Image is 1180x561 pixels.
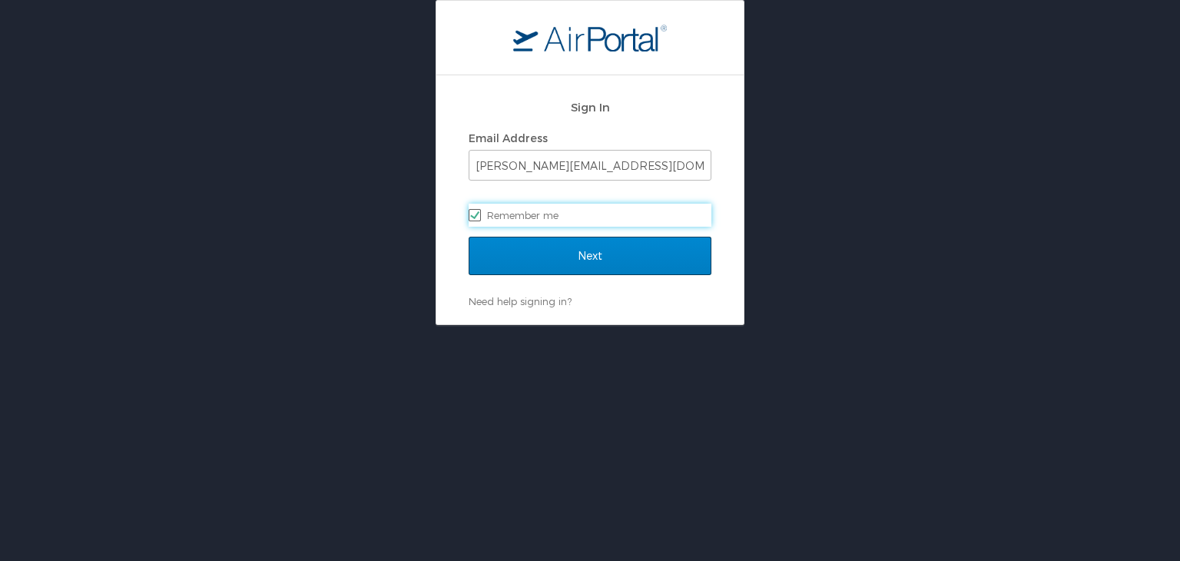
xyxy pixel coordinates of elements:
input: Next [469,237,711,275]
label: Remember me [469,204,711,227]
h2: Sign In [469,98,711,116]
label: Email Address [469,131,548,144]
img: logo [513,24,667,51]
a: Need help signing in? [469,295,572,307]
